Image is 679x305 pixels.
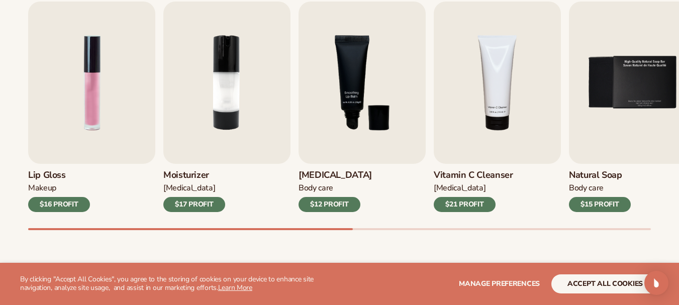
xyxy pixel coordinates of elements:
[434,170,513,181] h3: Vitamin C Cleanser
[459,279,540,288] span: Manage preferences
[163,183,225,193] div: [MEDICAL_DATA]
[299,2,426,212] a: 3 / 9
[644,271,668,295] div: Open Intercom Messenger
[299,197,360,212] div: $12 PROFIT
[459,274,540,293] button: Manage preferences
[28,183,90,193] div: Makeup
[569,183,631,193] div: Body Care
[569,170,631,181] h3: Natural Soap
[218,283,252,292] a: Learn More
[434,197,496,212] div: $21 PROFIT
[299,183,372,193] div: Body Care
[28,197,90,212] div: $16 PROFIT
[551,274,659,293] button: accept all cookies
[569,197,631,212] div: $15 PROFIT
[163,197,225,212] div: $17 PROFIT
[163,2,290,212] a: 2 / 9
[163,170,225,181] h3: Moisturizer
[434,183,513,193] div: [MEDICAL_DATA]
[20,275,335,292] p: By clicking "Accept All Cookies", you agree to the storing of cookies on your device to enhance s...
[28,170,90,181] h3: Lip Gloss
[434,2,561,212] a: 4 / 9
[299,170,372,181] h3: [MEDICAL_DATA]
[28,2,155,212] a: 1 / 9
